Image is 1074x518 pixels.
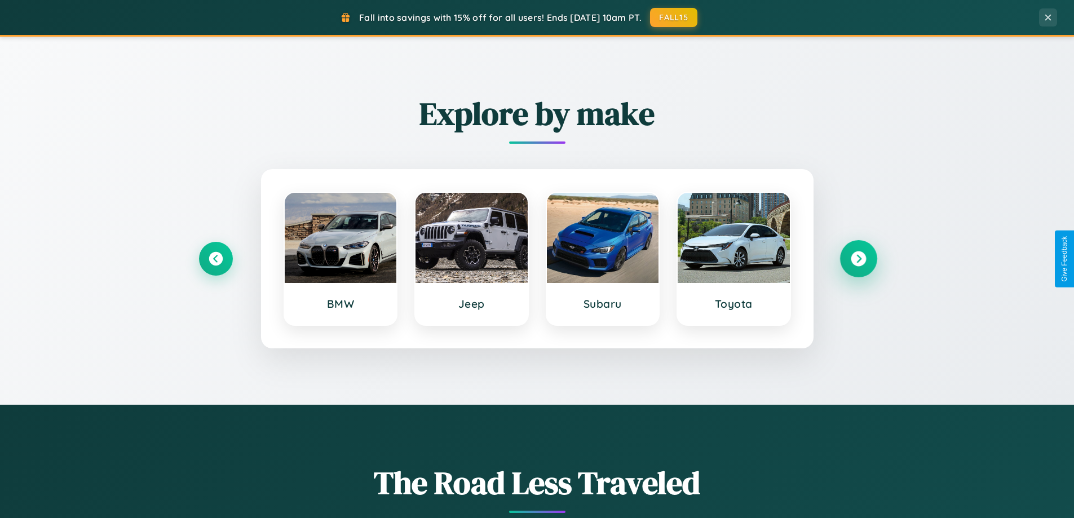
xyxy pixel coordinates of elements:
[558,297,648,311] h3: Subaru
[427,297,516,311] h3: Jeep
[689,297,779,311] h3: Toyota
[1060,236,1068,282] div: Give Feedback
[199,92,876,135] h2: Explore by make
[199,461,876,504] h1: The Road Less Traveled
[359,12,642,23] span: Fall into savings with 15% off for all users! Ends [DATE] 10am PT.
[650,8,697,27] button: FALL15
[296,297,386,311] h3: BMW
